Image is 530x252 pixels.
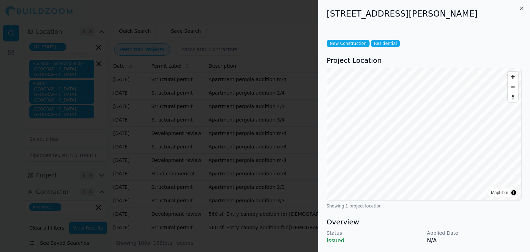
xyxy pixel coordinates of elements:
[327,68,522,200] canvas: Map
[327,203,522,209] div: Showing 1 project location
[327,217,522,227] h3: Overview
[427,236,522,245] p: N/A
[508,92,518,102] button: Reset bearing to north
[327,40,370,47] span: New Construction
[371,40,400,47] span: Residential
[327,8,522,19] h2: [STREET_ADDRESS][PERSON_NAME]
[508,72,518,82] button: Zoom in
[510,188,518,197] summary: Toggle attribution
[327,236,422,245] p: Issued
[327,230,422,236] p: Status
[327,56,522,65] h3: Project Location
[427,230,522,236] p: Applied Date
[508,82,518,92] button: Zoom out
[491,190,508,195] a: MapLibre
